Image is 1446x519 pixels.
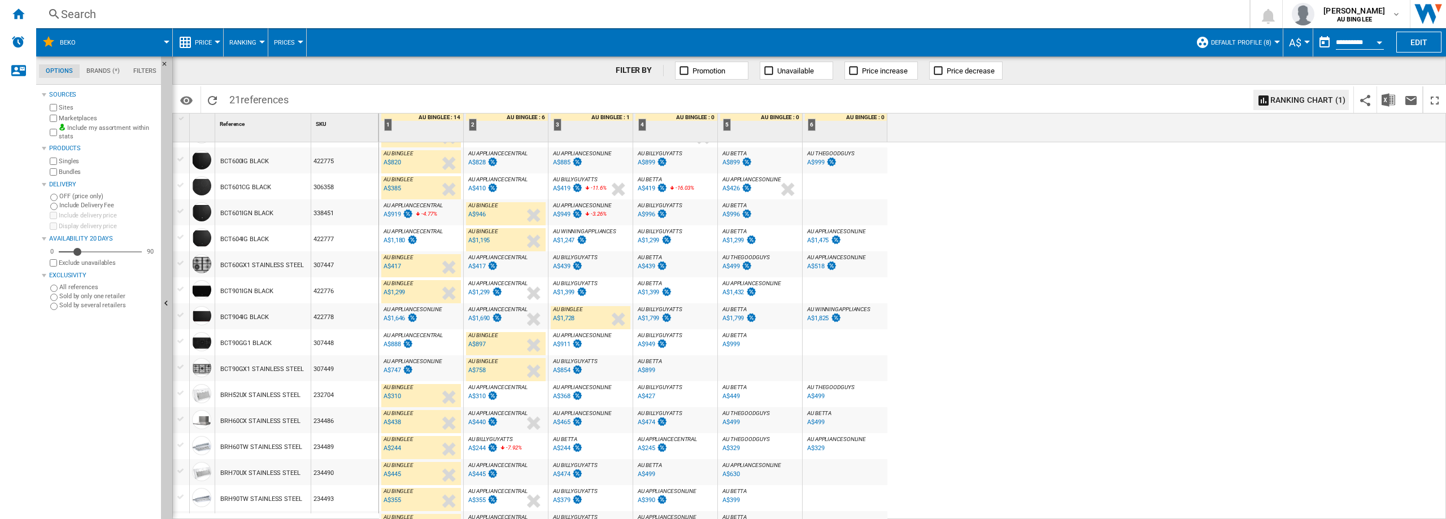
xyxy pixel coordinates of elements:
span: Price increase [862,67,908,75]
div: 3 [554,119,561,131]
button: A$ [1289,28,1307,56]
div: A$1,825 [807,315,829,322]
div: AU BINGLEE A$820 [381,150,461,176]
i: % [674,183,681,197]
md-tab-item: Filters [127,64,163,78]
img: promotionV3.png [656,209,668,219]
img: promotionV3.png [746,313,757,322]
input: Singles [50,158,57,165]
span: -4.77 [421,211,433,217]
md-tab-item: Options [39,64,80,78]
label: All references [59,283,156,291]
div: A$919 [384,211,401,218]
div: AU APPLIANCESONLINE A$885 [551,150,630,176]
div: AU WINNINGAPPLIANCES A$1,825 [805,306,885,332]
div: AU WINNINGAPPLIANCES A$1,247 [551,228,630,254]
div: AU APPLIANCECENTRAL A$1,690 [466,306,546,332]
i: % [590,209,596,223]
span: A$ [1289,37,1301,49]
span: AU BILLYGUYATTS [638,332,682,338]
div: AU THEGOODGUYS A$499 [720,254,800,280]
span: AU APPLIANCECENTRAL [384,202,443,208]
span: AU BINGLEE [384,176,413,182]
div: AU BILLYGUYATTS A$949 [635,332,715,358]
div: A$899 [638,159,655,166]
img: promotionV3.png [487,157,498,167]
div: AU BETTA A$999 [720,332,800,358]
img: promotionV3.png [572,157,583,167]
div: A$1,475 [807,237,829,244]
div: A$820 [384,159,401,166]
img: promotionV3.png [741,183,752,193]
div: A$1,180 [384,237,405,244]
span: AU THEGOODGUYS [807,150,855,156]
span: AU BINGLEE [468,332,498,338]
div: AU BILLYGUYATTS A$1,399 [551,280,630,306]
div: AU BINGLEE : 6 [466,114,548,121]
button: Beko [60,28,87,56]
div: A$499 [722,263,740,270]
div: AU APPLIANCESONLINE A$1,646 [381,306,461,332]
div: Last updated : Wednesday, 3 September 2025 12:00 [805,235,842,246]
span: AU THEGOODGUYS [722,254,770,260]
button: Download in Excel [1377,86,1400,113]
div: A$885 [553,159,570,166]
img: promotionV3.png [491,313,503,322]
div: Last updated : Wednesday, 3 September 2025 06:00 [551,209,583,220]
div: AU BILLYGUYATTS A$439 [551,254,630,280]
div: A$1,299 [468,289,490,296]
div: AU BINGLEE A$385 [381,176,461,202]
div: Last updated : Wednesday, 3 September 2025 09:10 [805,313,842,324]
span: AU APPLIANCESONLINE [722,280,781,286]
div: AU BINGLEE A$897 [466,332,546,358]
div: AU BINGLEE : 1 [551,114,633,121]
span: AU APPLIANCECENTRAL [468,254,528,260]
span: AU APPLIANCECENTRAL [384,332,443,338]
span: -11.6 [591,185,603,191]
div: A$1,299 [638,237,659,244]
div: Last updated : Wednesday, 3 September 2025 12:01 [721,183,752,194]
div: AU APPLIANCECENTRAL A$410 [466,176,546,202]
i: % [590,183,596,197]
span: AU WINNINGAPPLIANCES [553,228,616,234]
img: promotionV3.png [407,235,418,245]
input: Sold by several retailers [50,303,58,310]
div: Beko [42,28,167,56]
span: AU BETTA [638,254,662,260]
img: excel-24x24.png [1382,93,1395,107]
div: AU BINGLEE A$946 [466,202,546,228]
img: promotionV3.png [572,183,583,193]
span: AU APPLIANCESONLINE [384,306,442,312]
img: alerts-logo.svg [11,35,25,49]
div: AU BETTA A$439 [635,254,715,280]
label: Sold by only one retailer [59,292,156,300]
span: AU BILLYGUYATTS [553,176,598,182]
div: Last updated : Wednesday, 3 September 2025 09:10 [551,235,587,246]
div: Last updated : Wednesday, 3 September 2025 12:40 [382,157,401,168]
div: AU BINGLEE : 0 [635,114,717,121]
span: AU BILLYGUYATTS [638,202,682,208]
div: A$419 [553,185,570,192]
div: AU BINGLEE : 0 [805,114,887,121]
div: AU BINGLEE : 0 [720,114,802,121]
button: Send this report by email [1400,86,1422,113]
span: Beko [60,39,76,46]
div: Last updated : Wednesday, 3 September 2025 12:16 [805,261,837,272]
div: Last updated : Wednesday, 3 September 2025 12:00 [382,313,418,324]
label: Include Delivery Fee [59,201,156,210]
button: Ranking [229,28,262,56]
div: AU APPLIANCECENTRAL A$1,180 [381,228,461,254]
div: A$1,247 [553,237,574,244]
span: Default profile (8) [1211,39,1271,46]
div: Last updated : Wednesday, 3 September 2025 11:47 [636,183,668,194]
div: 1 AU BINGLEE : 14 [381,114,463,142]
button: Unavailable [760,62,833,80]
div: Prices [274,28,300,56]
span: AU BINGLEE [384,280,413,286]
div: A$828 [468,159,486,166]
div: Last updated : Wednesday, 3 September 2025 11:47 [721,209,752,220]
div: Last updated : Wednesday, 3 September 2025 12:40 [382,287,405,298]
div: AU APPLIANCESONLINE A$949 -3.26% [551,202,630,228]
